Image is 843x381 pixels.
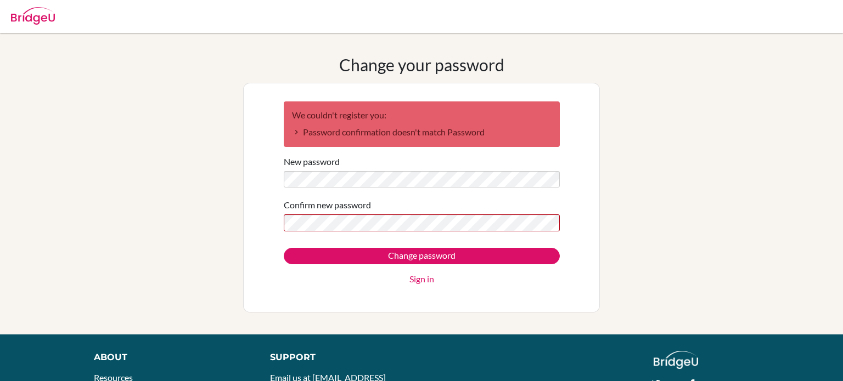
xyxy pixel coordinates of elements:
[284,248,560,264] input: Change password
[409,272,434,286] a: Sign in
[292,126,552,139] li: Password confirmation doesn't match Password
[284,155,340,168] label: New password
[284,198,371,212] label: Confirm new password
[654,351,698,369] img: logo_white@2x-f4f0deed5e89b7ecb1c2cc34c3e3d731f90f0f143d5ea2071677605dd97b5244.png
[292,110,552,120] h2: We couldn't register you:
[339,55,504,75] h1: Change your password
[11,7,55,25] img: Bridge-U
[270,351,410,364] div: Support
[94,351,245,364] div: About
